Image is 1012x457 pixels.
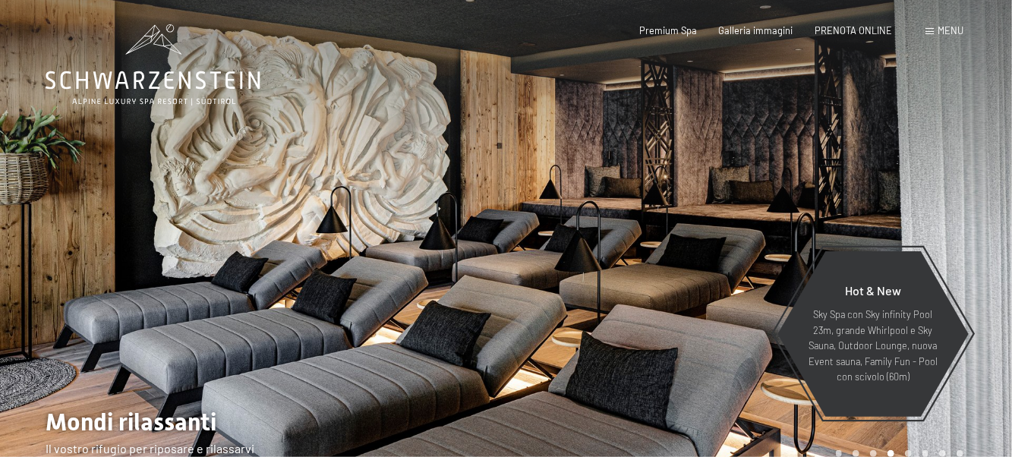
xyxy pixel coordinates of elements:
div: Carousel Page 6 [922,450,929,457]
div: Carousel Pagination [831,450,963,457]
div: Carousel Page 5 [905,450,912,457]
div: Carousel Page 3 [870,450,877,457]
a: Hot & New Sky Spa con Sky infinity Pool 23m, grande Whirlpool e Sky Sauna, Outdoor Lounge, nuova ... [777,251,969,418]
span: Hot & New [845,283,901,298]
div: Carousel Page 1 [836,450,843,457]
a: Premium Spa [640,24,698,36]
a: PRENOTA ONLINE [815,24,892,36]
div: Carousel Page 8 [957,450,963,457]
span: Menu [938,24,963,36]
p: Sky Spa con Sky infinity Pool 23m, grande Whirlpool e Sky Sauna, Outdoor Lounge, nuova Event saun... [807,307,939,384]
a: Galleria immagini [719,24,793,36]
div: Carousel Page 4 (Current Slide) [887,450,894,457]
div: Carousel Page 2 [853,450,859,457]
div: Carousel Page 7 [939,450,946,457]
